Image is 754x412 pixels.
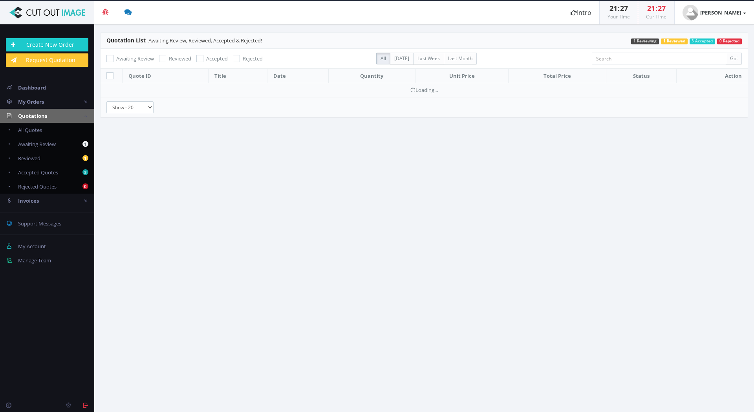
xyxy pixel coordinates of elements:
span: Reviewed [18,155,40,162]
small: Your Time [608,13,630,20]
span: - Awaiting Review, Reviewed, Accepted & Rejected! [106,37,262,44]
span: Unit Price [449,72,475,79]
span: Invoices [18,197,39,204]
span: : [655,4,658,13]
span: Quotations [18,112,47,119]
b: 3 [82,169,88,175]
th: Action [677,69,748,83]
span: All Quotes [18,126,42,134]
td: Loading... [101,83,748,97]
b: 1 [82,155,88,161]
span: Awaiting Review [116,55,154,62]
b: 1 [82,141,88,147]
span: Rejected Quotes [18,183,57,190]
th: Status [606,69,677,83]
span: Quantity [360,72,383,79]
th: Title [209,69,267,83]
span: Rejected [243,55,263,62]
a: Create New Order [6,38,88,51]
span: Manage Team [18,257,51,264]
a: Request Quotation [6,53,88,67]
span: : [617,4,620,13]
span: Accepted [206,55,228,62]
label: All [376,53,390,64]
span: 1 Reviewing [631,38,659,44]
span: Quotation List [106,37,146,44]
span: 1 Reviewed [661,38,688,44]
img: Cut Out Image [6,7,88,18]
a: [PERSON_NAME] [675,1,754,24]
span: Dashboard [18,84,46,91]
button: Go! [726,53,742,64]
input: Search [592,53,726,64]
span: Total Price [544,72,571,79]
label: Last Week [413,53,444,64]
span: 3 Accepted [690,38,716,44]
span: Reviewed [169,55,191,62]
span: 27 [658,4,666,13]
span: 21 [609,4,617,13]
span: 0 Rejected [717,38,742,44]
span: Awaiting Review [18,141,56,148]
label: Last Month [444,53,477,64]
span: Accepted Quotes [18,169,58,176]
b: 0 [82,183,88,189]
a: Intro [563,1,599,24]
label: [DATE] [390,53,414,64]
span: My Orders [18,98,44,105]
span: My Account [18,243,46,250]
span: Support Messages [18,220,61,227]
span: 27 [620,4,628,13]
th: Date [267,69,328,83]
th: Quote ID [123,69,209,83]
span: 21 [647,4,655,13]
img: user_default.jpg [683,5,698,20]
strong: [PERSON_NAME] [700,9,741,16]
small: Our Time [646,13,666,20]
